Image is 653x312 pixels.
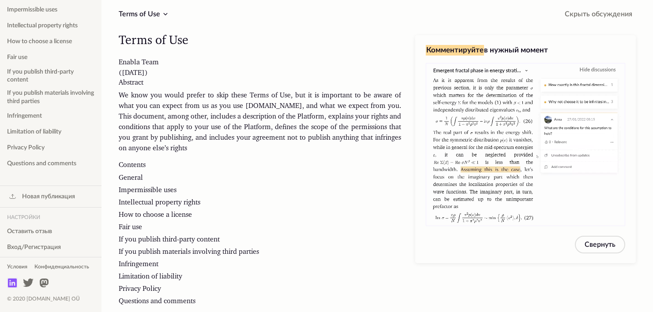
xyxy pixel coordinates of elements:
h6: Contents [119,161,401,169]
span: Enabla Team [119,59,159,66]
a: Условия [4,260,31,274]
a: Privacy Policy [119,286,161,292]
a: If you publish materials involving third parties [119,249,259,255]
button: Свернуть [575,236,625,253]
a: Limitation of liability [119,273,182,280]
h3: в нужный момент [426,45,625,56]
a: Конфиденциальность [31,260,93,274]
span: Скрыть обсуждения [565,9,632,19]
a: Questions and comments [119,298,195,305]
p: We know you would prefer to skip these Terms of Use, but it is important to be aware of what you ... [119,90,401,154]
div: ([DATE]) [119,68,401,78]
h1: Terms of Use [119,32,401,50]
h6: Abstract [119,78,401,87]
span: Terms of Use [119,11,160,18]
a: Impermissible uses [119,187,176,193]
a: Fair use [119,224,142,230]
a: How to choose a license [119,212,192,218]
button: Terms of Use [115,7,174,21]
span: Комментируйте [426,45,484,56]
a: If you publish third-party content [119,236,220,243]
a: Intellectual property rights [119,199,200,206]
a: General [119,175,143,181]
a: Infringement [119,261,158,267]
